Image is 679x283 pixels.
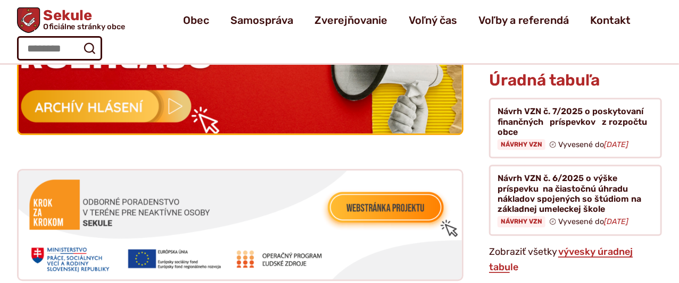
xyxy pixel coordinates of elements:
[489,72,600,89] h3: Úradná tabuľa
[590,5,631,35] a: Kontakt
[489,246,633,273] a: Zobraziť celú úradnú tabuľu
[230,5,293,35] a: Samospráva
[17,7,125,33] a: Logo Sekule, prejsť na domovskú stránku.
[40,8,125,31] h1: Sekule
[183,5,209,35] a: Obec
[489,165,662,235] a: Návrh VZN č. 6/2025 o výške príspevku na čiastočnú úhradu nákladov spojených so štúdiom na základ...
[489,244,662,276] p: Zobraziť všetky
[489,98,662,158] a: Návrh VZN č. 7/2025 o poskytovaní finančných príspevkov z rozpočtu obce Návrhy VZN Vyvesené do[DATE]
[314,5,387,35] a: Zverejňovanie
[409,5,457,35] a: Voľný čas
[478,5,569,35] a: Voľby a referendá
[17,7,40,33] img: Prejsť na domovskú stránku
[44,23,126,30] span: Oficiálne stránky obce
